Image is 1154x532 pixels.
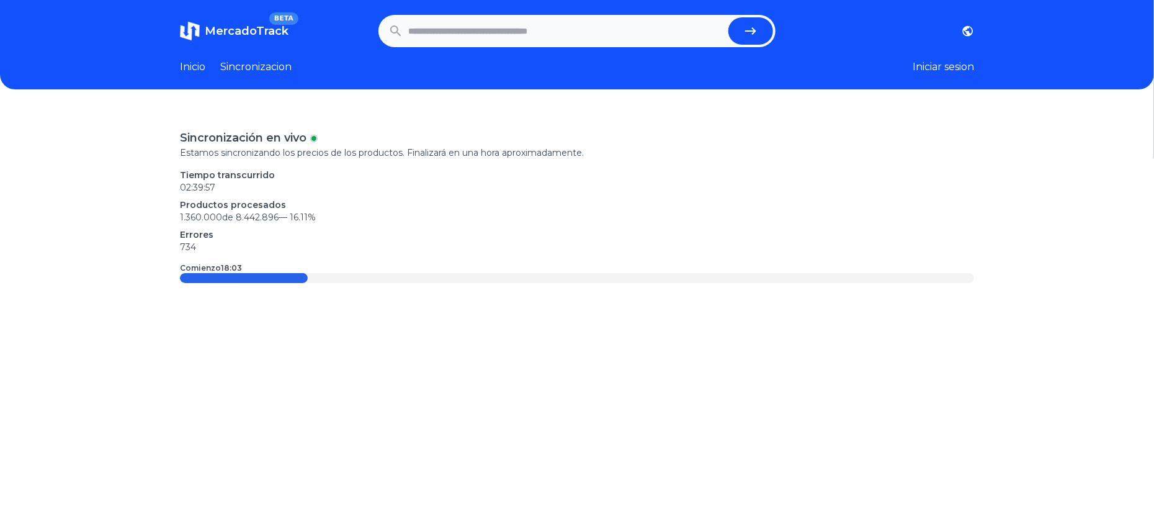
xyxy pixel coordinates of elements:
p: Tiempo transcurrido [180,169,974,181]
p: 734 [180,241,974,253]
p: Productos procesados [180,199,974,211]
time: 18:03 [221,263,242,273]
img: MercadoTrack [180,21,200,41]
p: Errores [180,228,974,241]
a: Inicio [180,60,205,74]
p: Estamos sincronizando los precios de los productos. Finalizará en una hora aproximadamente. [180,147,974,159]
button: Iniciar sesion [913,60,974,74]
p: 1.360.000 de 8.442.896 — [180,211,974,223]
span: BETA [269,12,298,25]
span: 16.11 % [290,212,316,223]
a: MercadoTrackBETA [180,21,288,41]
p: Sincronización en vivo [180,129,306,147]
time: 02:39:57 [180,182,215,193]
a: Sincronizacion [220,60,292,74]
span: MercadoTrack [205,24,288,38]
p: Comienzo [180,263,242,273]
